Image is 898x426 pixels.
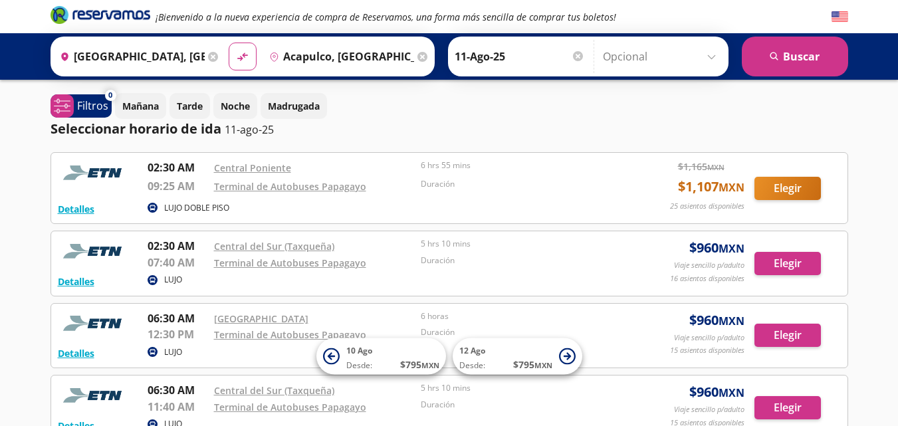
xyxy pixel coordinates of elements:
[148,310,207,326] p: 06:30 AM
[58,160,131,186] img: RESERVAMOS
[455,40,585,73] input: Elegir Fecha
[164,274,182,286] p: LUJO
[214,257,366,269] a: Terminal de Autobuses Papagayo
[214,240,334,253] a: Central del Sur (Taxqueña)
[754,396,821,419] button: Elegir
[670,345,744,356] p: 15 asientos disponibles
[213,93,257,119] button: Noche
[742,37,848,76] button: Buscar
[603,40,722,73] input: Opcional
[51,5,150,25] i: Brand Logo
[670,201,744,212] p: 25 asientos disponibles
[754,252,821,275] button: Elegir
[115,93,166,119] button: Mañana
[214,401,366,413] a: Terminal de Autobuses Papagayo
[214,384,334,397] a: Central del Sur (Taxqueña)
[177,99,203,113] p: Tarde
[513,358,552,372] span: $ 795
[421,399,621,411] p: Duración
[459,345,485,356] span: 12 Ago
[214,328,366,341] a: Terminal de Autobuses Papagayo
[156,11,616,23] em: ¡Bienvenido a la nueva experiencia de compra de Reservamos, una forma más sencilla de comprar tus...
[832,9,848,25] button: English
[678,160,725,173] span: $ 1,165
[58,346,94,360] button: Detalles
[164,346,182,358] p: LUJO
[421,178,621,190] p: Duración
[400,358,439,372] span: $ 795
[225,122,274,138] p: 11-ago-25
[122,99,159,113] p: Mañana
[51,94,112,118] button: 0Filtros
[148,160,207,175] p: 02:30 AM
[689,238,744,258] span: $ 960
[459,360,485,372] span: Desde:
[214,312,308,325] a: [GEOGRAPHIC_DATA]
[453,338,582,375] button: 12 AgoDesde:$795MXN
[689,382,744,402] span: $ 960
[58,202,94,216] button: Detalles
[346,360,372,372] span: Desde:
[108,90,112,101] span: 0
[421,310,621,322] p: 6 horas
[214,180,366,193] a: Terminal de Autobuses Papagayo
[51,119,221,139] p: Seleccionar horario de ida
[148,399,207,415] p: 11:40 AM
[261,93,327,119] button: Madrugada
[719,385,744,400] small: MXN
[689,310,744,330] span: $ 960
[148,326,207,342] p: 12:30 PM
[58,238,131,265] img: RESERVAMOS
[58,310,131,337] img: RESERVAMOS
[421,160,621,171] p: 6 hrs 55 mins
[214,161,291,174] a: Central Poniente
[346,345,372,356] span: 10 Ago
[148,238,207,254] p: 02:30 AM
[221,99,250,113] p: Noche
[421,360,439,370] small: MXN
[264,40,414,73] input: Buscar Destino
[268,99,320,113] p: Madrugada
[707,162,725,172] small: MXN
[754,177,821,200] button: Elegir
[754,324,821,347] button: Elegir
[674,404,744,415] p: Viaje sencillo p/adulto
[58,382,131,409] img: RESERVAMOS
[674,332,744,344] p: Viaje sencillo p/adulto
[169,93,210,119] button: Tarde
[58,274,94,288] button: Detalles
[148,382,207,398] p: 06:30 AM
[55,40,205,73] input: Buscar Origen
[719,241,744,256] small: MXN
[670,273,744,284] p: 16 asientos disponibles
[534,360,552,370] small: MXN
[51,5,150,29] a: Brand Logo
[421,255,621,266] p: Duración
[421,326,621,338] p: Duración
[164,202,229,214] p: LUJO DOBLE PISO
[77,98,108,114] p: Filtros
[678,177,744,197] span: $ 1,107
[674,260,744,271] p: Viaje sencillo p/adulto
[148,255,207,270] p: 07:40 AM
[719,314,744,328] small: MXN
[148,178,207,194] p: 09:25 AM
[421,382,621,394] p: 5 hrs 10 mins
[719,180,744,195] small: MXN
[316,338,446,375] button: 10 AgoDesde:$795MXN
[421,238,621,250] p: 5 hrs 10 mins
